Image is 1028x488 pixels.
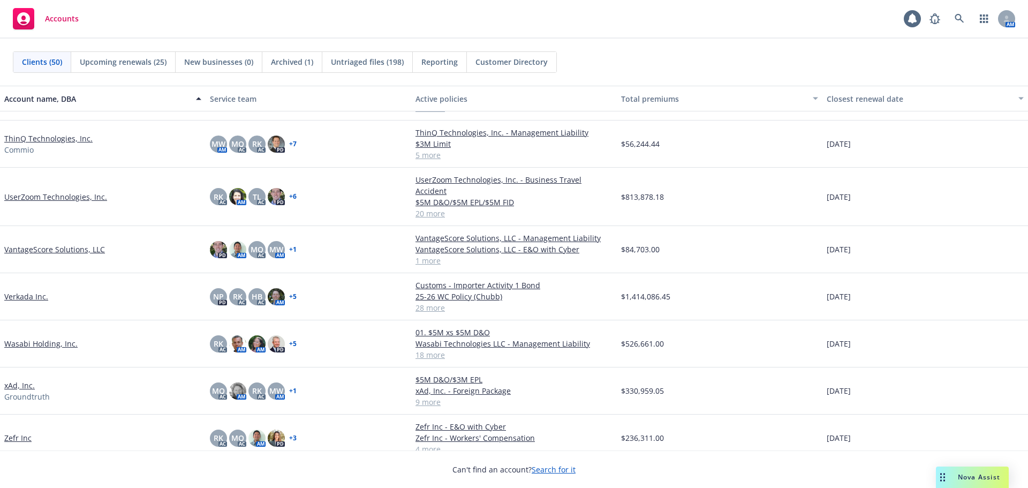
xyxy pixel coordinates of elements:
[617,86,822,111] button: Total premiums
[214,191,223,202] span: RK
[415,374,613,385] a: $5M D&O/$3M EPL
[621,244,660,255] span: $84,703.00
[268,288,285,305] img: photo
[289,341,297,347] a: + 5
[253,191,261,202] span: TL
[452,464,576,475] span: Can't find an account?
[268,335,285,352] img: photo
[415,138,613,149] a: $3M Limit
[532,464,576,475] a: Search for it
[213,291,224,302] span: NP
[973,8,995,29] a: Switch app
[621,385,664,396] span: $330,959.05
[415,349,613,361] a: 18 more
[475,56,548,67] span: Customer Directory
[415,396,613,408] a: 9 more
[4,432,32,444] a: Zefr Inc
[229,241,246,258] img: photo
[415,291,613,302] a: 25-26 WC Policy (Chubb)
[621,138,660,149] span: $56,244.44
[924,8,946,29] a: Report a Bug
[415,93,613,104] div: Active policies
[4,244,105,255] a: VantageScore Solutions, LLC
[289,246,297,253] a: + 1
[289,388,297,394] a: + 1
[4,133,93,144] a: ThinQ Technologies, Inc.
[415,244,613,255] a: VantageScore Solutions, LLC - E&O with Cyber
[827,385,851,396] span: [DATE]
[415,174,613,197] a: UserZoom Technologies, Inc. - Business Travel Accident
[827,191,851,202] span: [DATE]
[331,56,404,67] span: Untriaged files (198)
[211,138,225,149] span: MW
[621,191,664,202] span: $813,878.18
[827,138,851,149] span: [DATE]
[212,385,225,396] span: MQ
[415,149,613,161] a: 5 more
[289,435,297,441] a: + 3
[415,255,613,266] a: 1 more
[248,335,266,352] img: photo
[415,280,613,291] a: Customs - Importer Activity 1 Bond
[251,244,263,255] span: MQ
[827,432,851,444] span: [DATE]
[415,127,613,138] a: ThinQ Technologies, Inc. - Management Liability
[45,14,79,23] span: Accounts
[289,141,297,147] a: + 7
[80,56,167,67] span: Upcoming renewals (25)
[252,291,262,302] span: HB
[269,244,283,255] span: MW
[415,338,613,349] a: Wasabi Technologies LLC - Management Liability
[214,338,223,349] span: RK
[214,432,223,444] span: RK
[4,191,107,202] a: UserZoom Technologies, Inc.
[4,144,34,155] span: Commio
[268,136,285,153] img: photo
[827,93,1012,104] div: Closest renewal date
[621,432,664,444] span: $236,311.00
[415,432,613,444] a: Zefr Inc - Workers' Compensation
[415,232,613,244] a: VantageScore Solutions, LLC - Management Liability
[210,241,227,258] img: photo
[415,208,613,219] a: 20 more
[949,8,970,29] a: Search
[958,472,1000,482] span: Nova Assist
[827,291,851,302] span: [DATE]
[4,93,190,104] div: Account name, DBA
[4,380,35,391] a: xAd, Inc.
[289,193,297,200] a: + 6
[233,291,243,302] span: RK
[411,86,617,111] button: Active policies
[827,338,851,349] span: [DATE]
[621,338,664,349] span: $526,661.00
[415,421,613,432] a: Zefr Inc - E&O with Cyber
[268,430,285,447] img: photo
[271,56,313,67] span: Archived (1)
[827,244,851,255] span: [DATE]
[415,302,613,313] a: 28 more
[4,291,48,302] a: Verkada Inc.
[184,56,253,67] span: New businesses (0)
[415,444,613,455] a: 4 more
[9,4,83,34] a: Accounts
[936,467,949,488] div: Drag to move
[229,382,246,400] img: photo
[822,86,1028,111] button: Closest renewal date
[248,430,266,447] img: photo
[268,188,285,205] img: photo
[22,56,62,67] span: Clients (50)
[415,385,613,396] a: xAd, Inc. - Foreign Package
[4,391,50,402] span: Groundtruth
[415,327,613,338] a: 01. $5M xs $5M D&O
[252,138,262,149] span: RK
[231,138,244,149] span: MQ
[269,385,283,396] span: MW
[421,56,458,67] span: Reporting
